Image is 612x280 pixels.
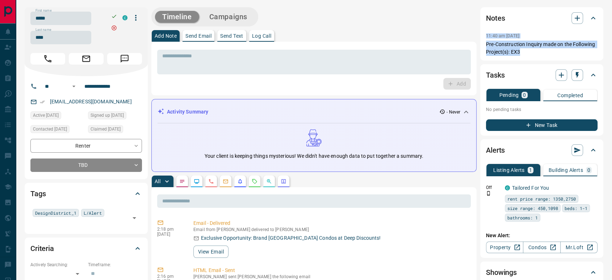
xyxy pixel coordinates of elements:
div: Tasks [486,66,598,84]
svg: Agent Actions [281,178,286,184]
svg: Listing Alerts [237,178,243,184]
div: Mon Nov 30 2020 [88,125,142,135]
p: 0 [587,168,590,173]
div: Alerts [486,141,598,159]
span: Active [DATE] [33,112,59,119]
p: Pending [499,92,519,98]
div: TBD [30,158,142,172]
h2: Alerts [486,144,505,156]
p: 11:40 am [DATE] [486,33,519,38]
a: [EMAIL_ADDRESS][DOMAIN_NAME] [50,99,132,104]
div: condos.ca [122,15,127,20]
div: condos.ca [505,185,510,190]
p: Exclusive Opportunity: Brand [GEOGRAPHIC_DATA] Condos at Deep Discounts! [201,234,381,242]
p: New Alert: [486,232,598,239]
p: Activity Summary [167,108,208,116]
p: [DATE] [157,232,183,237]
button: Campaigns [202,11,255,23]
p: Completed [557,93,583,98]
h2: Tasks [486,69,504,81]
svg: Opportunities [266,178,272,184]
p: No pending tasks [486,104,598,115]
span: bathrooms: 1 [507,214,538,221]
p: HTML Email - Sent [193,267,468,274]
p: Email - Delivered [193,219,468,227]
p: Add Note [155,33,177,38]
p: 2:18 pm [157,227,183,232]
svg: Email Verified [40,99,45,104]
span: rent price range: 1350,2750 [507,195,576,202]
button: New Task [486,119,598,131]
span: DesignDistrict_1 [35,209,76,217]
div: Activity Summary- Never [158,105,470,119]
p: 0 [523,92,526,98]
p: Log Call [252,33,271,38]
span: Email [69,53,104,65]
h2: Notes [486,12,505,24]
svg: Requests [252,178,257,184]
div: Thu Sep 24 2020 [88,111,142,122]
h2: Showings [486,267,517,278]
p: Timeframe: [88,262,142,268]
div: Wed May 01 2024 [30,111,84,122]
span: Signed up [DATE] [91,112,124,119]
span: Claimed [DATE] [91,125,121,133]
p: [PERSON_NAME] sent [PERSON_NAME] the following email [193,274,468,279]
svg: Lead Browsing Activity [194,178,200,184]
div: Notes [486,9,598,27]
div: Thu Mar 28 2024 [30,125,84,135]
div: Renter [30,139,142,152]
a: Mr.Loft [560,242,598,253]
p: Pre-Construction Inquiry made on the Following Project(s): EX3 [486,41,598,56]
p: Off [486,184,500,191]
p: - Never [447,109,460,115]
a: Condos [523,242,560,253]
div: Criteria [30,240,142,257]
span: size range: 450,1098 [507,205,558,212]
p: Building Alerts [549,168,583,173]
label: First name [35,8,51,13]
button: Open [70,82,78,91]
svg: Emails [223,178,229,184]
p: Your client is keeping things mysterious! We didn't have enough data to put together a summary. [205,152,423,160]
p: Email from [PERSON_NAME] delivered to [PERSON_NAME] [193,227,468,232]
h2: Tags [30,188,46,199]
p: Listing Alerts [493,168,525,173]
div: Tags [30,185,142,202]
span: Contacted [DATE] [33,125,67,133]
svg: Calls [208,178,214,184]
span: Message [107,53,142,65]
button: Open [129,213,139,223]
h2: Criteria [30,243,54,254]
a: Tailored For You [512,185,549,191]
span: L/Alert [84,209,102,217]
svg: Push Notification Only [486,191,491,196]
p: All [155,179,160,184]
span: Call [30,53,65,65]
button: View Email [193,246,229,258]
svg: Notes [179,178,185,184]
p: Actively Searching: [30,262,84,268]
p: Send Email [185,33,211,38]
p: Send Text [220,33,243,38]
p: 2:16 pm [157,274,183,279]
span: beds: 1-1 [565,205,587,212]
label: Last name [35,28,51,32]
p: 1 [529,168,532,173]
a: Property [486,242,523,253]
button: Timeline [155,11,199,23]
